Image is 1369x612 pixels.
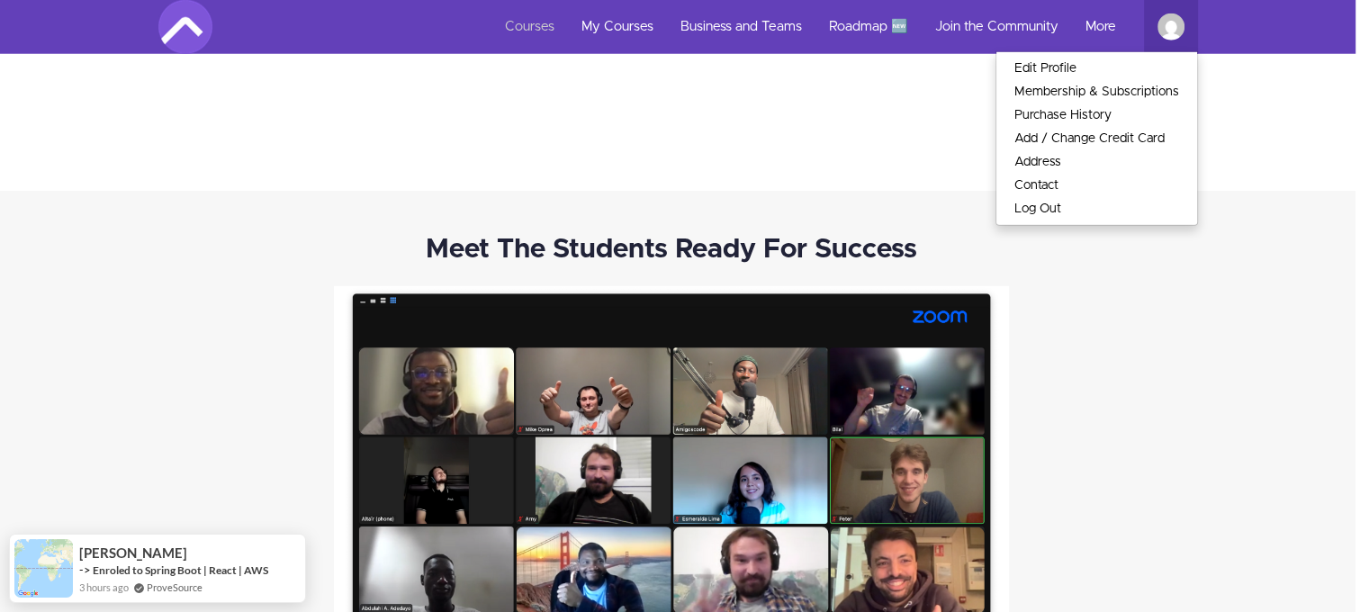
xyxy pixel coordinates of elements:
strong: Meet The Students Ready For Success [426,236,917,263]
span: 3 hours ago [79,580,129,595]
a: Address [996,150,1197,174]
a: Contact [996,174,1197,197]
a: Enroled to Spring Boot | React | AWS [93,562,268,578]
a: Add / Change Credit Card [996,127,1197,150]
span: -> [79,562,91,577]
a: Log Out [996,197,1197,220]
img: provesource social proof notification image [14,539,73,598]
span: [PERSON_NAME] [79,545,187,561]
a: Edit Profile [996,57,1197,80]
a: ProveSource [147,580,203,595]
a: Membership & Subscriptions [996,80,1197,103]
a: Purchase History [996,103,1197,127]
img: haifachagwey@gmail.com [1157,13,1184,40]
